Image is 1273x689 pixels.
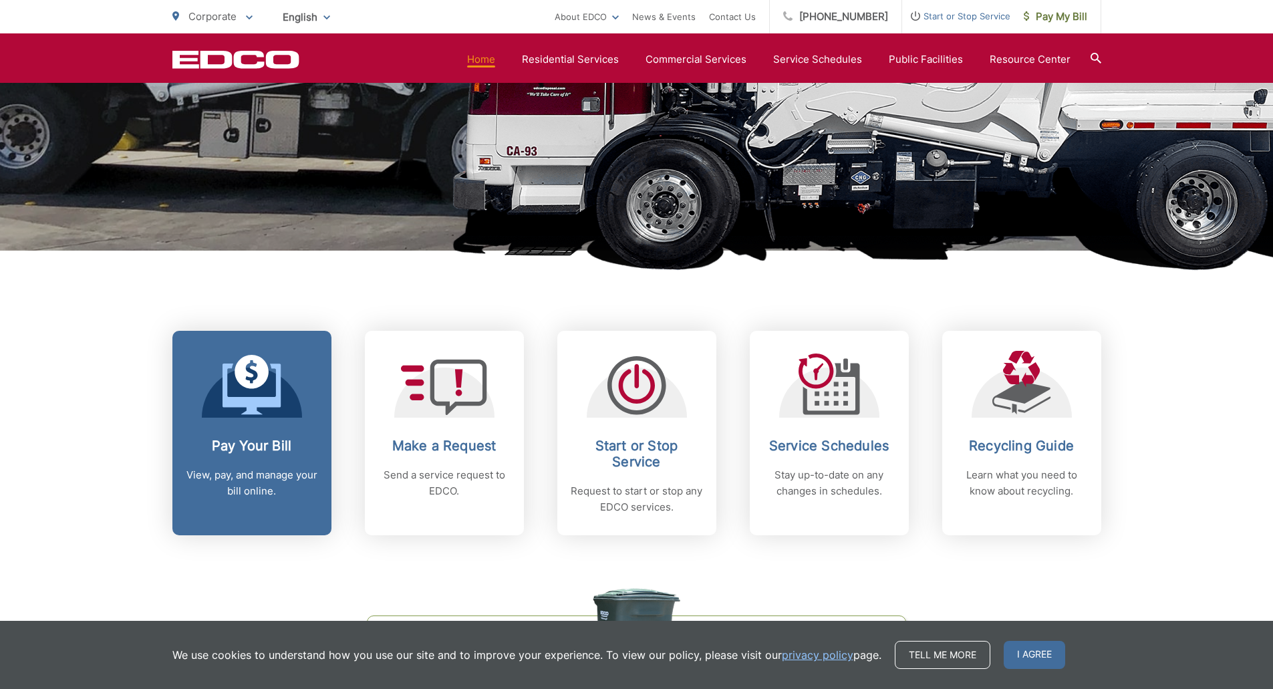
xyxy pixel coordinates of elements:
h2: Start or Stop Service [571,438,703,470]
p: Learn what you need to know about recycling. [956,467,1088,499]
span: I agree [1004,641,1065,669]
a: News & Events [632,9,696,25]
p: We use cookies to understand how you use our site and to improve your experience. To view our pol... [172,647,881,663]
a: Residential Services [522,51,619,67]
a: Commercial Services [646,51,746,67]
p: Request to start or stop any EDCO services. [571,483,703,515]
h2: Pay Your Bill [186,438,318,454]
p: Send a service request to EDCO. [378,467,511,499]
h2: Make a Request [378,438,511,454]
span: Pay My Bill [1024,9,1087,25]
a: Resource Center [990,51,1071,67]
h2: Service Schedules [763,438,895,454]
a: Service Schedules [773,51,862,67]
p: View, pay, and manage your bill online. [186,467,318,499]
a: About EDCO [555,9,619,25]
a: EDCD logo. Return to the homepage. [172,50,299,69]
a: Home [467,51,495,67]
a: Pay Your Bill View, pay, and manage your bill online. [172,331,331,535]
a: privacy policy [782,647,853,663]
h2: Recycling Guide [956,438,1088,454]
a: Tell me more [895,641,990,669]
a: Make a Request Send a service request to EDCO. [365,331,524,535]
span: Corporate [188,10,237,23]
span: English [273,5,340,29]
a: Recycling Guide Learn what you need to know about recycling. [942,331,1101,535]
a: Contact Us [709,9,756,25]
a: Public Facilities [889,51,963,67]
a: Service Schedules Stay up-to-date on any changes in schedules. [750,331,909,535]
p: Stay up-to-date on any changes in schedules. [763,467,895,499]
